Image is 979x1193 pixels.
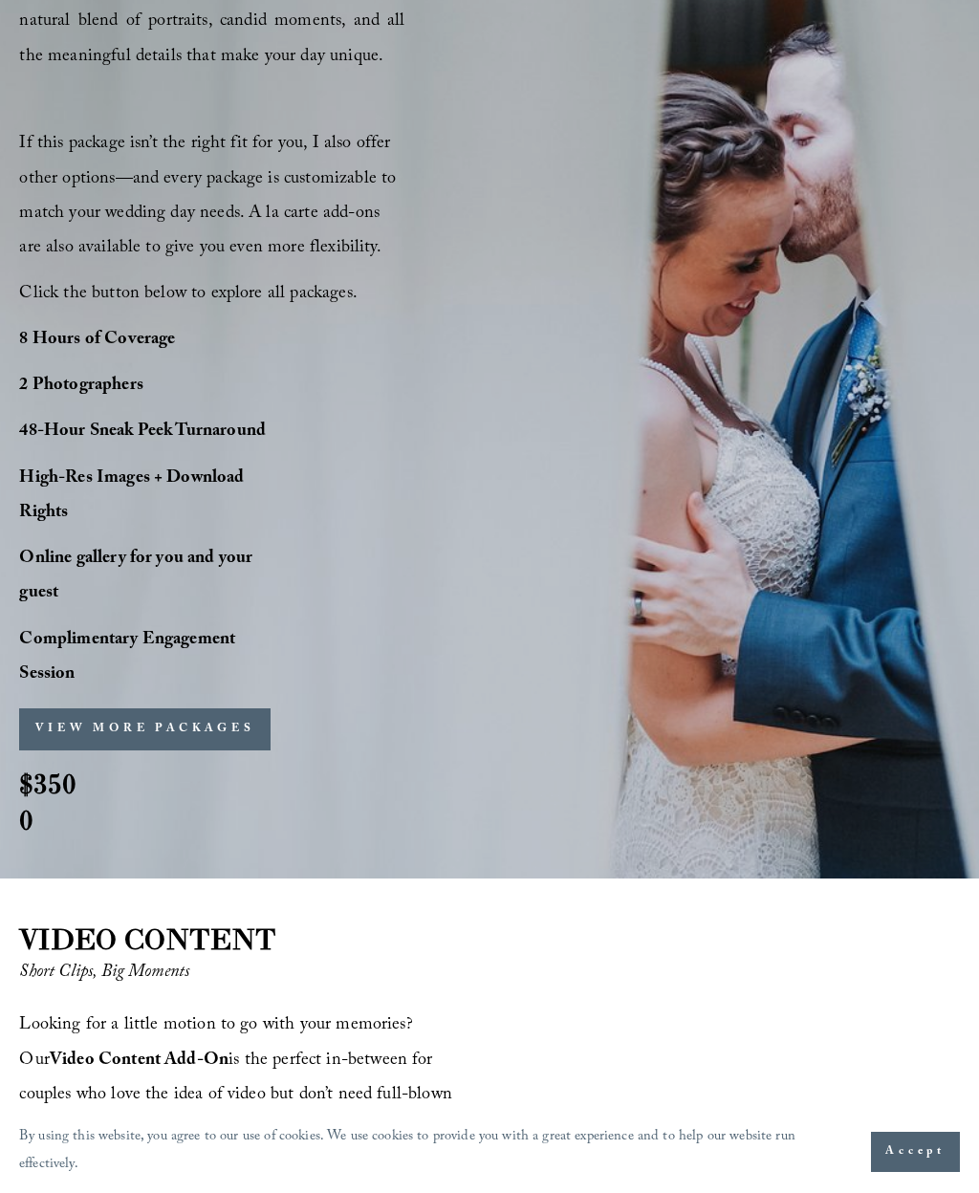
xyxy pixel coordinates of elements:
span: Accept [885,1142,946,1161]
strong: Complimentary Engagement Session [19,626,239,690]
span: Click the button below to explore all packages. [19,280,357,310]
strong: 48-Hour Sneak Peek Turnaround [19,418,266,447]
strong: 2 Photographers [19,372,142,401]
strong: $3500 [19,766,76,838]
strong: Online gallery for you and your guest [19,545,256,609]
strong: 8 Hours of Coverage [19,326,175,356]
p: By using this website, you agree to our use of cookies. We use cookies to provide you with a grea... [19,1124,852,1180]
strong: Video Content Add-On [50,1047,228,1076]
span: If this package isn’t the right fit for you, I also offer other options—and every package is cust... [19,130,401,264]
strong: VIDEO CONTENT [19,921,276,957]
strong: High-Res Images + Download Rights [19,465,248,529]
button: Accept [871,1132,960,1172]
button: VIEW MORE PACKAGES [19,708,271,750]
em: Short Clips, Big Moments [19,959,189,988]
